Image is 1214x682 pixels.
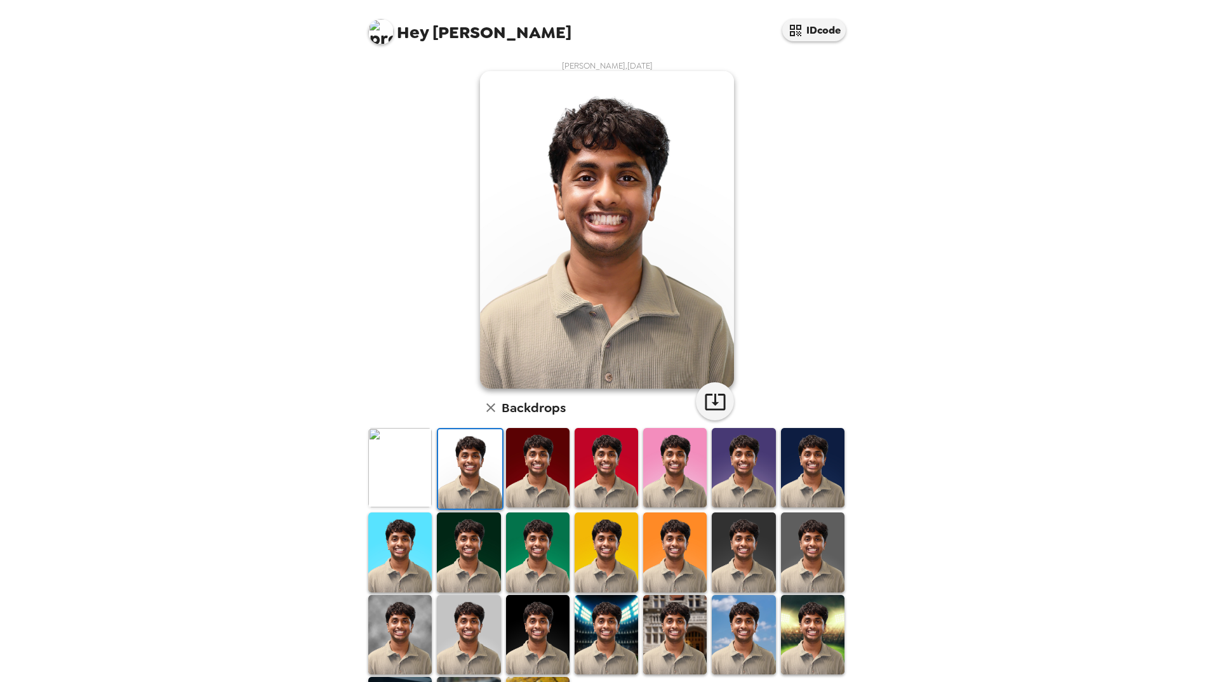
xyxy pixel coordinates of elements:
[562,60,653,71] span: [PERSON_NAME] , [DATE]
[782,19,846,41] button: IDcode
[397,21,429,44] span: Hey
[368,19,394,44] img: profile pic
[480,71,734,389] img: user
[368,13,571,41] span: [PERSON_NAME]
[368,428,432,507] img: Original
[502,398,566,418] h6: Backdrops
